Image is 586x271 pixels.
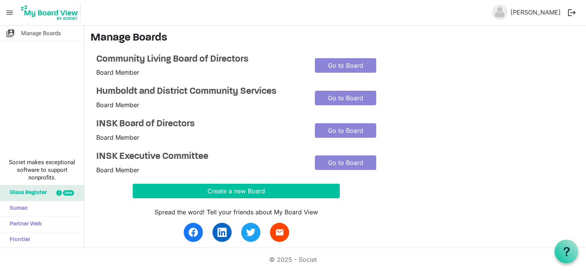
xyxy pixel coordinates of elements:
a: Go to Board [315,58,376,73]
span: switch_account [6,26,15,41]
span: Societ makes exceptional software to support nonprofits. [3,158,81,181]
h3: Manage Boards [91,32,580,45]
span: Board Member [96,134,139,141]
a: My Board View Logo [19,3,84,22]
a: Go to Board [315,123,376,138]
a: © 2025 - Societ [269,256,317,263]
span: Frontier [6,232,30,248]
span: Board Member [96,101,139,109]
button: logout [564,5,580,21]
span: Glass Register [6,185,47,201]
img: twitter.svg [246,228,255,237]
a: email [270,223,289,242]
span: email [275,228,284,237]
img: linkedin.svg [217,228,227,237]
img: My Board View Logo [19,3,81,22]
a: [PERSON_NAME] [507,5,564,20]
a: Humboldt and District Community Services [96,86,303,97]
span: Board Member [96,69,139,76]
img: facebook.svg [189,228,198,237]
div: new [63,190,74,196]
span: menu [2,5,17,20]
span: Partner Web [6,217,42,232]
a: Go to Board [315,155,376,170]
button: Create a new Board [133,184,340,198]
span: Sumac [6,201,28,216]
a: Community Living Board of Directors [96,54,303,65]
span: Board Member [96,166,139,174]
a: INSK Executive Committee [96,151,303,162]
div: Spread the word! Tell your friends about My Board View [133,207,340,217]
img: no-profile-picture.svg [492,5,507,20]
span: Manage Boards [21,26,61,41]
a: Go to Board [315,91,376,105]
a: INSK Board of Directors [96,119,303,130]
